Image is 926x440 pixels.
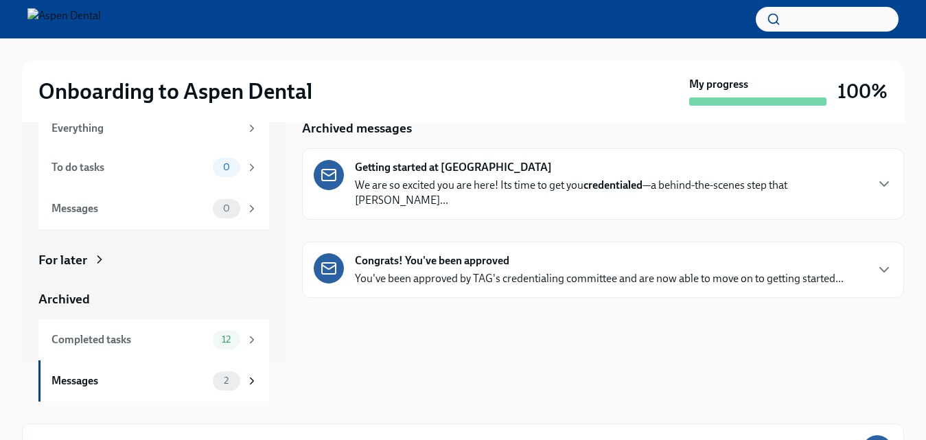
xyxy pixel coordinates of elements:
[355,160,552,175] strong: Getting started at [GEOGRAPHIC_DATA]
[51,373,207,389] div: Messages
[51,121,240,136] div: Everything
[689,77,748,92] strong: My progress
[38,147,269,188] a: To do tasks0
[38,251,269,269] a: For later
[38,188,269,229] a: Messages0
[583,178,643,192] strong: credentialed
[355,178,865,208] p: We are so excited you are here! Its time to get you —a behind-the-scenes step that [PERSON_NAME]...
[38,360,269,402] a: Messages2
[302,119,412,137] h5: Archived messages
[51,332,207,347] div: Completed tasks
[38,110,269,147] a: Everything
[215,203,238,213] span: 0
[38,251,87,269] div: For later
[215,162,238,172] span: 0
[27,8,101,30] img: Aspen Dental
[51,201,207,216] div: Messages
[38,319,269,360] a: Completed tasks12
[216,375,237,386] span: 2
[837,79,888,104] h3: 100%
[51,160,207,175] div: To do tasks
[38,290,269,308] a: Archived
[355,253,509,268] strong: Congrats! You've been approved
[213,334,239,345] span: 12
[38,78,312,105] h2: Onboarding to Aspen Dental
[355,271,844,286] p: You've been approved by TAG's credentialing committee and are now able to move on to getting star...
